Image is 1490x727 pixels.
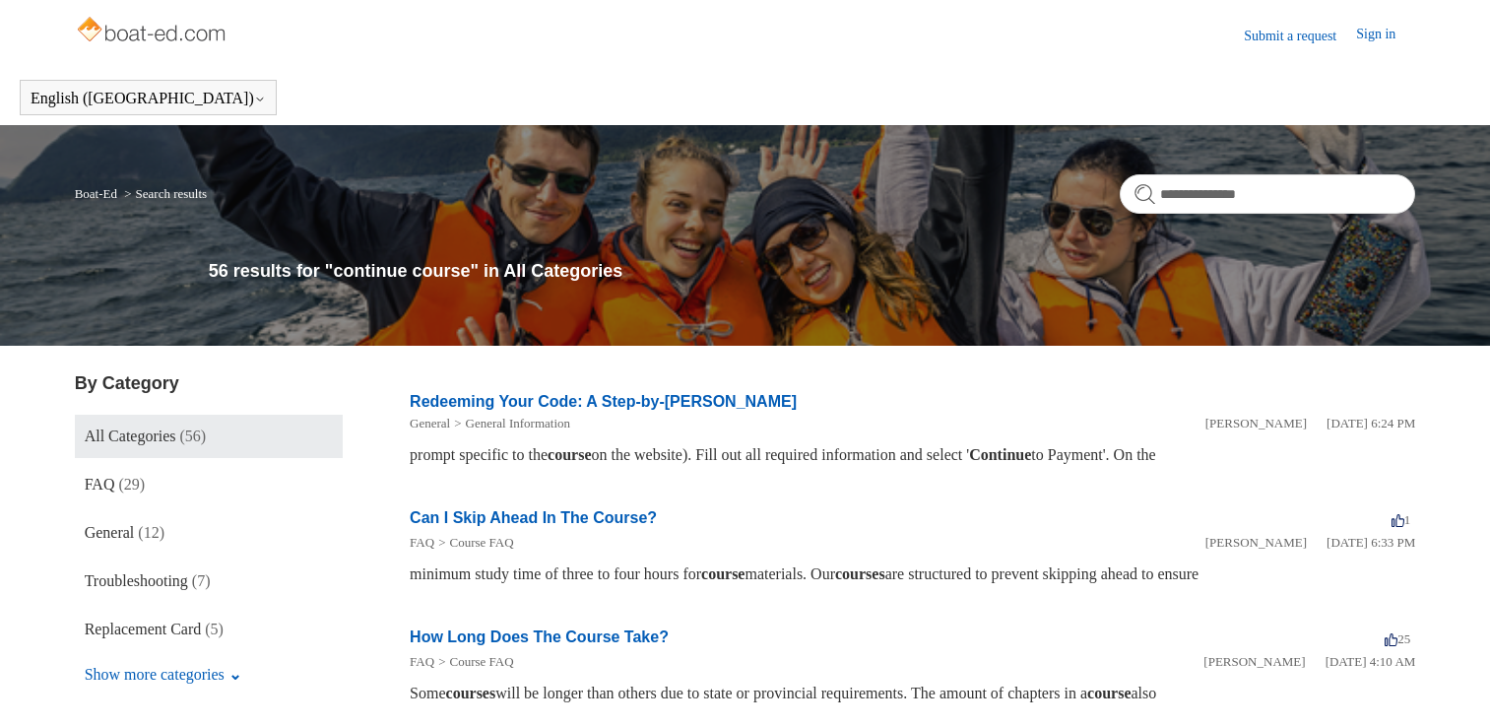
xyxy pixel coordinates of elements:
[118,476,145,493] span: (29)
[75,463,343,506] a: FAQ (29)
[85,428,176,444] span: All Categories
[1244,26,1356,46] a: Submit a request
[31,90,266,107] button: English ([GEOGRAPHIC_DATA])
[466,416,570,430] a: General Information
[75,370,343,397] h3: By Category
[75,415,343,458] a: All Categories (56)
[1205,533,1307,553] li: [PERSON_NAME]
[85,572,188,589] span: Troubleshooting
[410,682,1415,705] div: Some will be longer than others due to state or provincial requirements. The amount of chapters i...
[209,258,1416,285] h1: 56 results for "continue course" in All Categories
[410,535,434,550] a: FAQ
[75,12,231,51] img: Boat-Ed Help Center home page
[85,621,202,637] span: Replacement Card
[138,524,164,541] span: (12)
[701,565,745,582] em: course
[1087,685,1131,701] em: course
[548,446,591,463] em: course
[434,652,513,672] li: Course FAQ
[449,654,513,669] a: Course FAQ
[835,565,885,582] em: courses
[1120,174,1415,214] input: Search
[410,414,450,433] li: General
[410,628,669,645] a: How Long Does The Course Take?
[449,535,513,550] a: Course FAQ
[410,562,1415,586] div: minimum study time of three to four hours for materials. Our are structured to prevent skipping a...
[410,509,657,526] a: Can I Skip Ahead In The Course?
[1205,414,1307,433] li: [PERSON_NAME]
[75,511,343,555] a: General (12)
[75,560,343,603] a: Troubleshooting (7)
[75,186,121,201] li: Boat-Ed
[410,533,434,553] li: FAQ
[1327,535,1415,550] time: 01/05/2024, 18:33
[410,443,1415,467] div: prompt specific to the on the website). Fill out all required information and select ' to Payment...
[1356,24,1415,47] a: Sign in
[450,414,570,433] li: General Information
[75,608,343,651] a: Replacement Card (5)
[1326,654,1416,669] time: 03/14/2022, 04:10
[1203,652,1305,672] li: [PERSON_NAME]
[969,446,1031,463] em: Continue
[410,416,450,430] a: General
[410,652,434,672] li: FAQ
[75,656,251,694] button: Show more categories
[192,572,211,589] span: (7)
[1385,631,1410,646] span: 25
[434,533,513,553] li: Course FAQ
[1327,416,1415,430] time: 01/05/2024, 18:24
[120,186,207,201] li: Search results
[180,428,207,444] span: (56)
[410,654,434,669] a: FAQ
[1392,512,1411,527] span: 1
[410,393,797,410] a: Redeeming Your Code: A Step-by-[PERSON_NAME]
[75,186,117,201] a: Boat-Ed
[205,621,224,637] span: (5)
[85,476,115,493] span: FAQ
[446,685,496,701] em: courses
[85,524,135,541] span: General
